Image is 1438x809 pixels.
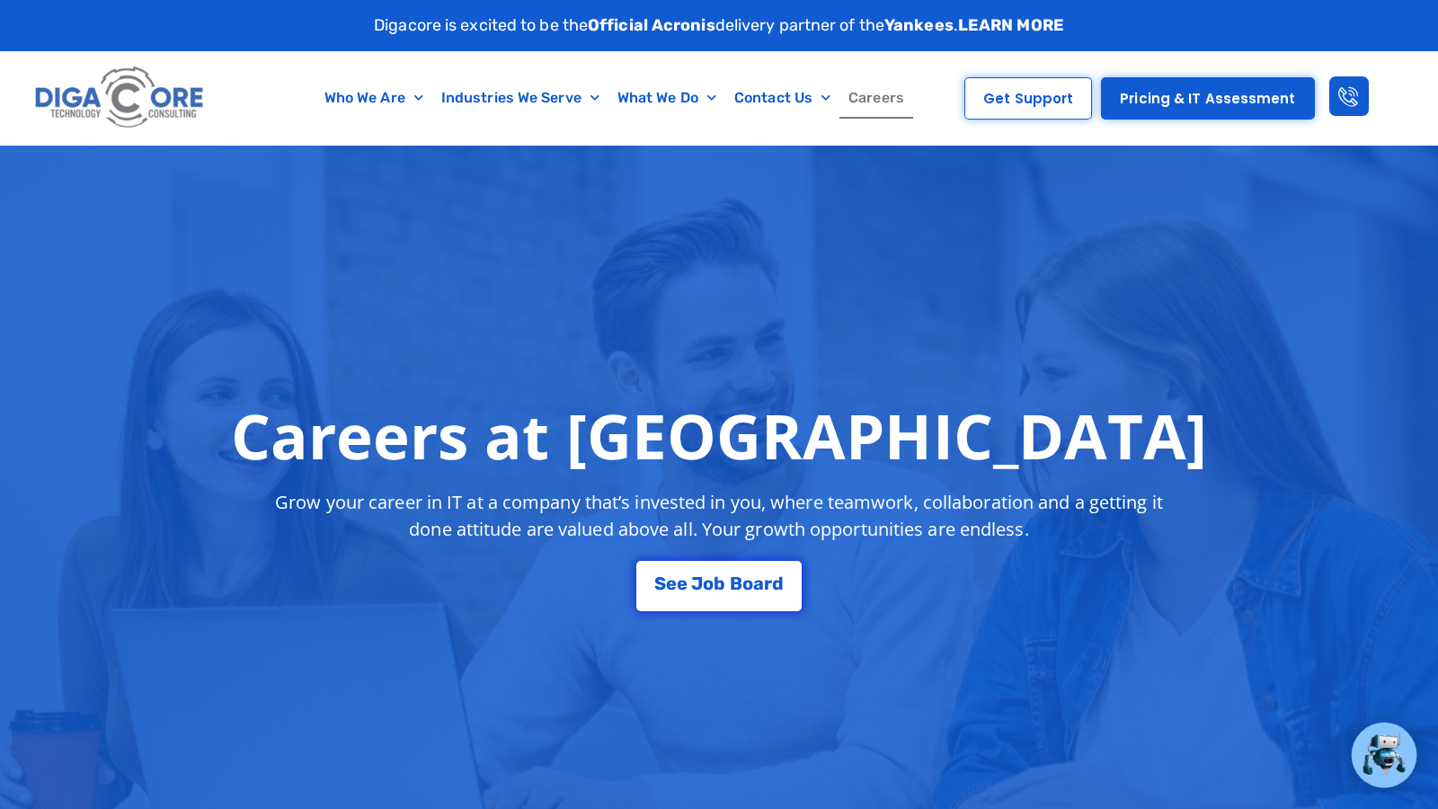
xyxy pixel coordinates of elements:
[753,582,764,600] span: a
[691,582,703,600] span: J
[666,582,677,600] span: e
[1120,92,1295,105] span: Pricing & IT Assessment
[725,77,839,119] a: Contact Us
[636,568,802,618] a: See Job Board
[315,77,432,119] a: Who We Are
[374,13,1064,38] p: Digacore is excited to be the delivery partner of the .
[839,77,913,119] a: Careers
[1101,77,1314,120] a: Pricing & IT Assessment
[231,399,1208,471] h1: Careers at [GEOGRAPHIC_DATA]
[703,582,714,600] span: o
[884,15,954,35] strong: Yankees
[608,77,725,119] a: What We Do
[31,60,209,136] img: Digacore logo 1
[714,582,725,600] span: b
[764,582,772,600] span: r
[677,582,688,600] span: e
[983,92,1073,105] span: Get Support
[287,77,941,119] nav: Menu
[742,582,753,600] span: o
[958,15,1064,35] a: LEARN MORE
[772,582,784,600] span: d
[259,489,1179,543] p: Grow your career in IT at a company that’s invested in you, where teamwork, collaboration and a g...
[964,77,1092,120] a: Get Support
[654,582,666,600] span: S
[730,582,742,600] span: B
[588,15,715,35] strong: Official Acronis
[432,77,608,119] a: Industries We Serve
